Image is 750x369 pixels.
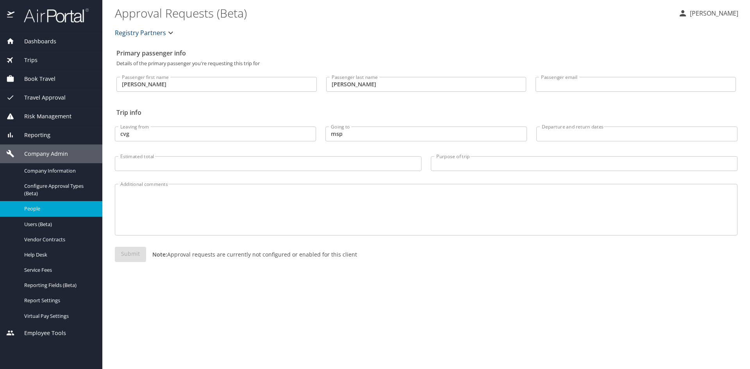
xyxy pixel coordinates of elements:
span: Service Fees [24,266,93,274]
button: Registry Partners [112,25,179,41]
span: Virtual Pay Settings [24,312,93,320]
span: Reporting [14,131,50,139]
h1: Approval Requests (Beta) [115,1,672,25]
img: airportal-logo.png [15,8,89,23]
img: icon-airportal.png [7,8,15,23]
p: [PERSON_NAME] [687,9,738,18]
span: Registry Partners [115,27,166,38]
h2: Primary passenger info [116,47,736,59]
span: Travel Approval [14,93,66,102]
span: Employee Tools [14,329,66,337]
span: Configure Approval Types (Beta) [24,182,93,197]
p: Details of the primary passenger you're requesting this trip for [116,61,736,66]
span: Vendor Contracts [24,236,93,243]
span: Trips [14,56,37,64]
span: Company Admin [14,150,68,158]
h2: Trip info [116,106,736,119]
strong: Note: [152,251,167,258]
span: Company Information [24,167,93,175]
span: People [24,205,93,212]
span: Risk Management [14,112,71,121]
span: Help Desk [24,251,93,258]
button: [PERSON_NAME] [675,6,741,20]
span: Dashboards [14,37,56,46]
span: Reporting Fields (Beta) [24,282,93,289]
span: Report Settings [24,297,93,304]
span: Book Travel [14,75,55,83]
p: Approval requests are currently not configured or enabled for this client [146,250,357,258]
span: Users (Beta) [24,221,93,228]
